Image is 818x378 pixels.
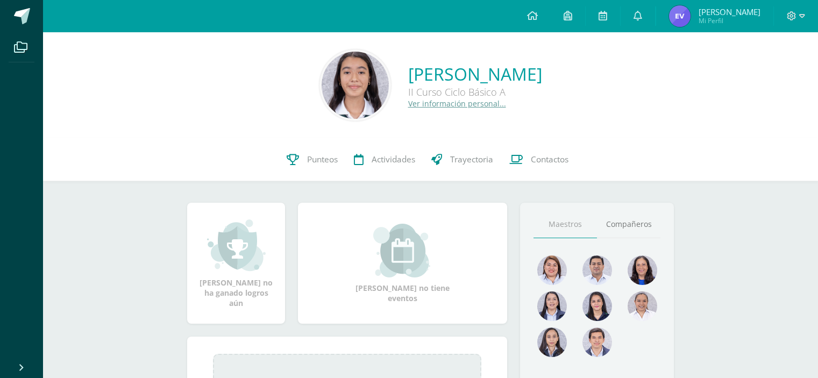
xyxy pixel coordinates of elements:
img: event_small.png [373,224,432,277]
img: 1d783d36c0c1c5223af21090f2d2739b.png [669,5,691,27]
a: Contactos [501,138,577,181]
a: Trayectoria [423,138,501,181]
div: II Curso Ciclo Básico A [408,85,542,98]
img: 522dc90edefdd00265ec7718d30b3fcb.png [537,327,567,357]
span: Actividades [372,154,415,165]
img: 125520fc09fe00d9cccb43cfcd9eba73.png [322,52,389,119]
span: Punteos [307,154,338,165]
a: Ver información personal... [408,98,506,109]
span: Trayectoria [450,154,493,165]
img: d792aa8378611bc2176bef7acb84e6b1.png [537,291,567,321]
a: Compañeros [597,211,660,238]
img: 4aef44b995f79eb6d25e8fea3fba8193.png [628,255,657,285]
span: [PERSON_NAME] [699,6,760,17]
img: 6bc5668d4199ea03c0854e21131151f7.png [582,291,612,321]
a: Maestros [534,211,597,238]
div: [PERSON_NAME] no tiene eventos [349,224,457,303]
a: Actividades [346,138,423,181]
div: [PERSON_NAME] no ha ganado logros aún [198,218,274,308]
img: 79615471927fb44a55a85da602df09cc.png [582,327,612,357]
img: 9a0812c6f881ddad7942b4244ed4a083.png [582,255,612,285]
img: d869f4b24ccbd30dc0e31b0593f8f022.png [628,291,657,321]
a: [PERSON_NAME] [408,62,542,85]
a: Punteos [279,138,346,181]
span: Contactos [531,154,568,165]
img: achievement_small.png [207,218,266,272]
span: Mi Perfil [699,16,760,25]
img: 915cdc7588786fd8223dd02568f7fda0.png [537,255,567,285]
